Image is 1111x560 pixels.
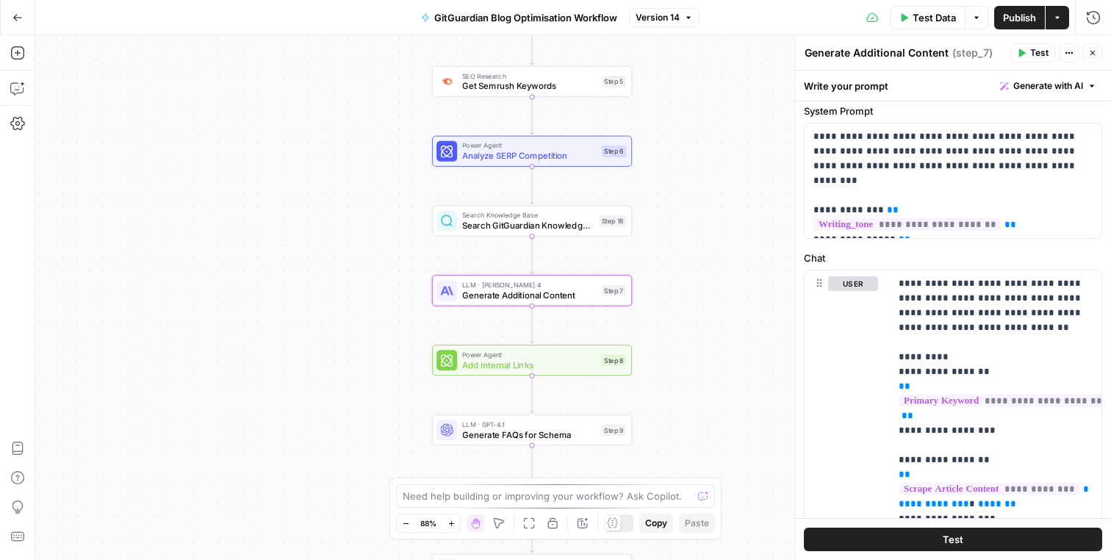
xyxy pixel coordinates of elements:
span: Test [1030,46,1049,60]
button: user [828,276,878,291]
button: Publish [994,6,1045,29]
div: LLM · [PERSON_NAME] 4Generate Additional ContentStep 7 [432,275,632,306]
span: Search GitGuardian Knowledge Base for Security Terms [462,219,594,232]
button: Test [1010,43,1055,62]
g: Edge from step_10 to step_15 [530,515,533,553]
span: Generate FAQs for Schema [462,428,597,441]
g: Edge from step_5 to step_6 [530,97,533,134]
img: 8a3tdog8tf0qdwwcclgyu02y995m [440,75,453,88]
div: LLM · GPT-4.1Generate FAQs for SchemaStep 9 [432,414,632,445]
span: GitGuardian Blog Optimisation Workflow [434,10,617,25]
label: Chat [804,251,1102,265]
span: SEO Research [462,71,597,81]
div: Step 5 [602,76,626,87]
label: System Prompt [804,104,1102,118]
g: Edge from step_6 to step_18 [530,167,533,204]
div: Step 7 [602,284,626,296]
button: Generate with AI [994,76,1102,96]
span: LLM · [PERSON_NAME] 4 [462,279,597,290]
button: Test Data [890,6,965,29]
button: Copy [639,514,673,533]
div: SEO ResearchGet Semrush KeywordsStep 5 [432,66,632,97]
span: 88% [420,517,436,529]
span: Add Internal Links [462,359,597,372]
g: Edge from step_4 to step_5 [530,27,533,65]
span: Search Knowledge Base [462,210,594,220]
span: Generate with AI [1013,79,1083,93]
span: Analyze SERP Competition [462,149,597,162]
div: Write your prompt [795,71,1111,101]
span: Power Agent [462,140,597,151]
span: Paste [685,517,709,530]
div: Search Knowledge BaseSearch GitGuardian Knowledge Base for Security TermsStep 18 [432,205,632,236]
g: Edge from step_7 to step_8 [530,306,533,343]
div: Step 8 [602,354,626,366]
span: Power Agent [462,349,597,359]
span: Copy [645,517,667,530]
span: Test [943,532,963,547]
span: LLM · GPT-4.1 [462,419,597,429]
span: Test Data [913,10,956,25]
div: Step 18 [599,215,626,227]
span: ( step_7 ) [952,46,993,60]
button: Paste [679,514,715,533]
div: Step 9 [602,424,626,436]
div: Step 6 [602,146,626,157]
span: Get Semrush Keywords [462,79,597,93]
span: Generate Additional Content [462,289,597,302]
span: Version 14 [636,11,680,24]
g: Edge from step_18 to step_7 [530,237,533,274]
span: Publish [1003,10,1036,25]
g: Edge from step_9 to step_10 [530,445,533,483]
button: Test [804,528,1102,551]
div: Power AgentAdd Internal LinksStep 8 [432,345,632,376]
button: GitGuardian Blog Optimisation Workflow [412,6,626,29]
g: Edge from step_8 to step_9 [530,376,533,413]
button: Version 14 [629,8,700,27]
div: Power AgentAnalyze SERP CompetitionStep 6 [432,136,632,167]
textarea: Generate Additional Content [805,46,949,60]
